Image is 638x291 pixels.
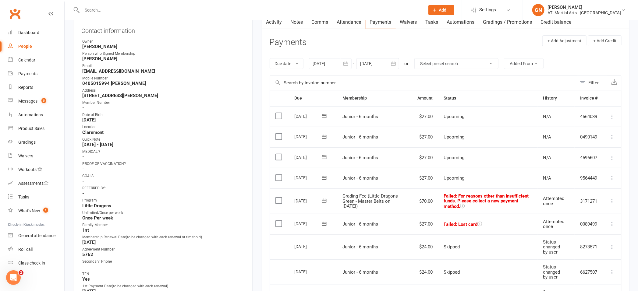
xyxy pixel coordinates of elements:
[538,90,575,106] th: History
[18,195,29,199] div: Tasks
[343,269,378,275] span: Junior - 6 months
[18,181,48,186] div: Assessments
[8,81,64,94] a: Reports
[396,15,421,29] a: Waivers
[8,67,64,81] a: Payments
[444,222,477,227] span: Failed
[82,191,244,196] strong: -
[18,208,40,213] div: What's New
[575,234,603,260] td: 8273571
[8,94,64,108] a: Messages 5
[18,58,35,62] div: Calendar
[82,227,244,233] strong: 1st
[82,100,244,106] div: Member Number
[82,276,244,282] strong: Yes
[479,15,537,29] a: Gradings / Promotions
[412,106,438,127] td: $27.00
[537,15,576,29] a: Credit balance
[543,196,565,206] span: Attempted once
[82,264,244,270] strong: -
[444,114,464,119] span: Upcoming
[295,132,323,141] div: [DATE]
[444,269,460,275] span: Skipped
[8,122,64,135] a: Product Sales
[575,147,603,168] td: 4596607
[412,127,438,147] td: $27.00
[82,283,244,289] div: 1st Payment Date(to be changed with each renewal)
[333,15,366,29] a: Attendance
[444,175,464,181] span: Upcoming
[8,135,64,149] a: Gradings
[8,177,64,190] a: Assessments
[82,63,244,69] div: Email
[82,259,244,265] div: Secondary_Phone
[18,112,43,117] div: Automations
[412,90,438,106] th: Amount
[8,40,64,53] a: People
[8,163,64,177] a: Workouts
[295,242,323,251] div: [DATE]
[295,111,323,121] div: [DATE]
[82,185,244,191] div: REFERRED BY:
[18,85,33,90] div: Reports
[82,124,244,130] div: Location
[82,68,244,74] strong: [EMAIL_ADDRESS][DOMAIN_NAME]
[543,134,551,140] span: N/A
[575,90,603,106] th: Invoice #
[295,196,323,205] div: [DATE]
[18,153,33,158] div: Waivers
[548,10,621,16] div: ATI Martial Arts - [GEOGRAPHIC_DATA]
[412,168,438,188] td: $27.00
[18,140,36,145] div: Gradings
[18,261,45,265] div: Class check-in
[543,114,551,119] span: N/A
[8,204,64,218] a: What's New1
[43,208,48,213] span: 1
[82,56,244,61] strong: [PERSON_NAME]
[8,256,64,270] a: Class kiosk mode
[412,234,438,260] td: $24.00
[575,259,603,285] td: 6627507
[18,30,39,35] div: Dashboard
[412,259,438,285] td: $24.00
[7,6,23,21] a: Clubworx
[82,198,244,203] div: Program
[428,5,454,15] button: Add
[421,15,443,29] a: Tasks
[8,149,64,163] a: Waivers
[8,190,64,204] a: Tasks
[343,155,378,160] span: Junior - 6 months
[18,44,32,49] div: People
[82,117,244,123] strong: [DATE]
[444,244,460,250] span: Skipped
[6,270,21,285] iframe: Intercom live chat
[405,60,409,67] div: or
[543,155,551,160] span: N/A
[343,221,378,227] span: Junior - 6 months
[270,58,303,69] button: Due date
[443,15,479,29] a: Automations
[575,106,603,127] td: 4564039
[295,173,323,182] div: [DATE]
[532,4,544,16] div: GN
[412,214,438,234] td: $27.00
[19,270,23,275] span: 2
[307,15,333,29] a: Comms
[444,193,529,209] span: Failed
[366,15,396,29] a: Payments
[343,175,378,181] span: Junior - 6 months
[8,53,64,67] a: Calendar
[343,244,378,250] span: Junior - 6 months
[81,25,244,34] h3: Contact information
[8,243,64,256] a: Roll call
[504,58,544,69] button: Added From
[343,134,378,140] span: Junior - 6 months
[82,234,244,240] div: Membership Renewal Date(to be changed with each renewal or timehold)
[82,252,244,257] strong: 5762
[439,8,447,12] span: Add
[542,35,587,46] button: + Add Adjustment
[82,142,244,147] strong: [DATE] - [DATE]
[82,93,244,98] strong: [STREET_ADDRESS][PERSON_NAME]
[82,271,244,277] div: TFN
[295,267,323,276] div: [DATE]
